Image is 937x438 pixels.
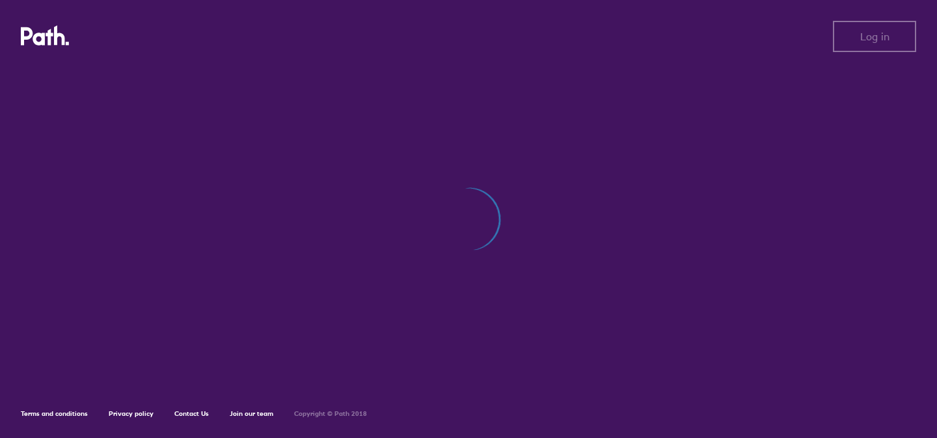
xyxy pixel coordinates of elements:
[21,409,88,418] a: Terms and conditions
[860,31,889,42] span: Log in
[833,21,916,52] button: Log in
[109,409,154,418] a: Privacy policy
[230,409,273,418] a: Join our team
[174,409,209,418] a: Contact Us
[294,410,367,418] h6: Copyright © Path 2018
